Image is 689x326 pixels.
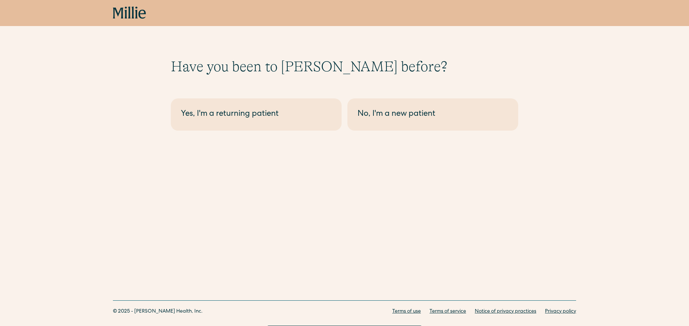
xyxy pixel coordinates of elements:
[113,308,203,316] div: © 2025 - [PERSON_NAME] Health, Inc.
[171,58,518,75] h1: Have you been to [PERSON_NAME] before?
[392,308,421,316] a: Terms of use
[430,308,466,316] a: Terms of service
[181,109,331,120] div: Yes, I'm a returning patient
[358,109,508,120] div: No, I'm a new patient
[347,98,518,131] a: No, I'm a new patient
[545,308,576,316] a: Privacy policy
[171,98,342,131] a: Yes, I'm a returning patient
[475,308,536,316] a: Notice of privacy practices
